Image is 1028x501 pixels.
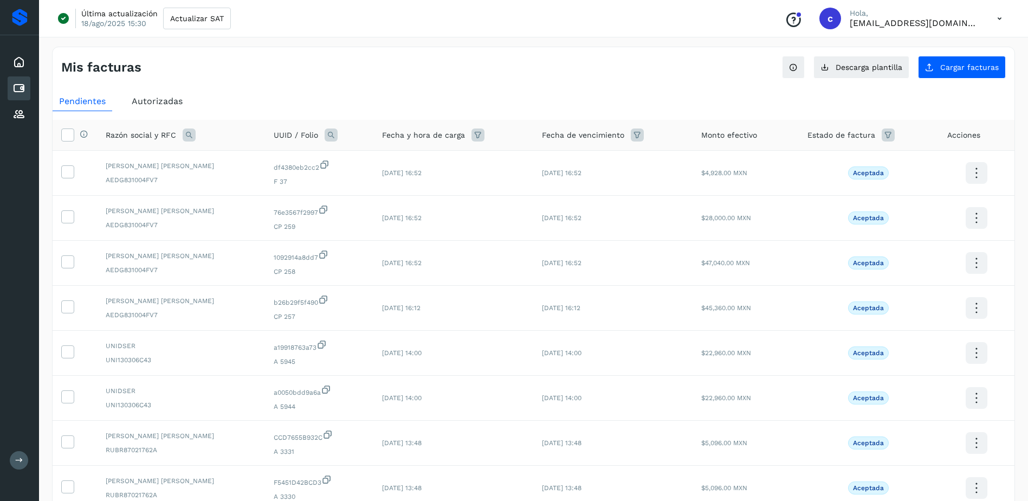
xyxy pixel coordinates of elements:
[106,220,256,230] span: AEDG831004FV7
[274,249,365,262] span: 1092914a8dd7
[701,169,747,177] span: $4,928.00 MXN
[132,96,183,106] span: Autorizadas
[947,130,980,141] span: Acciones
[382,349,422,357] span: [DATE] 14:00
[853,304,884,312] p: Aceptada
[163,8,231,29] button: Actualizar SAT
[106,251,256,261] span: [PERSON_NAME] [PERSON_NAME]
[274,294,365,307] span: b26b29f5f490
[382,304,421,312] span: [DATE] 16:12
[542,169,581,177] span: [DATE] 16:52
[940,63,999,71] span: Cargar facturas
[836,63,902,71] span: Descarga plantilla
[8,50,30,74] div: Inicio
[701,304,751,312] span: $45,360.00 MXN
[106,341,256,351] span: UNIDSER
[853,259,884,267] p: Aceptada
[382,484,422,492] span: [DATE] 13:48
[106,431,256,441] span: [PERSON_NAME] [PERSON_NAME]
[106,175,256,185] span: AEDG831004FV7
[106,476,256,486] span: [PERSON_NAME] [PERSON_NAME]
[853,439,884,447] p: Aceptada
[542,439,581,447] span: [DATE] 13:48
[274,177,365,187] span: F 37
[853,214,884,222] p: Aceptada
[274,447,365,457] span: A 3331
[542,214,581,222] span: [DATE] 16:52
[274,474,365,487] span: F5451D42BCD3
[274,384,365,397] span: a0050bdd9a6a
[850,18,980,28] p: cxp@53cargo.com
[853,394,884,402] p: Aceptada
[106,310,256,320] span: AEDG831004FV7
[701,394,751,402] span: $22,960.00 MXN
[274,159,365,172] span: df4380eb2cc2
[81,9,158,18] p: Última actualización
[274,339,365,352] span: a19918763a73
[807,130,875,141] span: Estado de factura
[850,9,980,18] p: Hola,
[382,394,422,402] span: [DATE] 14:00
[701,484,747,492] span: $5,096.00 MXN
[274,429,365,442] span: CCD7655B932C
[59,96,106,106] span: Pendientes
[701,130,757,141] span: Monto efectivo
[274,204,365,217] span: 76e3567f2997
[382,130,465,141] span: Fecha y hora de carga
[542,259,581,267] span: [DATE] 16:52
[8,102,30,126] div: Proveedores
[106,130,176,141] span: Razón social y RFC
[701,259,750,267] span: $47,040.00 MXN
[382,439,422,447] span: [DATE] 13:48
[170,15,224,22] span: Actualizar SAT
[274,402,365,412] span: A 5944
[274,267,365,277] span: CP 258
[106,355,256,365] span: UNI130306C43
[106,490,256,500] span: RUBR87021762A
[542,349,581,357] span: [DATE] 14:00
[701,349,751,357] span: $22,960.00 MXN
[382,259,422,267] span: [DATE] 16:52
[274,312,365,322] span: CP 257
[106,400,256,410] span: UNI130306C43
[382,169,422,177] span: [DATE] 16:52
[8,76,30,100] div: Cuentas por pagar
[542,394,581,402] span: [DATE] 14:00
[106,445,256,455] span: RUBR87021762A
[918,56,1006,79] button: Cargar facturas
[542,130,624,141] span: Fecha de vencimiento
[106,161,256,171] span: [PERSON_NAME] [PERSON_NAME]
[61,60,141,75] h4: Mis facturas
[106,265,256,275] span: AEDG831004FV7
[853,169,884,177] p: Aceptada
[813,56,909,79] button: Descarga plantilla
[274,222,365,232] span: CP 259
[542,484,581,492] span: [DATE] 13:48
[382,214,422,222] span: [DATE] 16:52
[106,296,256,306] span: [PERSON_NAME] [PERSON_NAME]
[81,18,146,28] p: 18/ago/2025 15:30
[542,304,580,312] span: [DATE] 16:12
[701,439,747,447] span: $5,096.00 MXN
[853,484,884,492] p: Aceptada
[853,349,884,357] p: Aceptada
[106,386,256,396] span: UNIDSER
[106,206,256,216] span: [PERSON_NAME] [PERSON_NAME]
[701,214,751,222] span: $28,000.00 MXN
[274,357,365,367] span: A 5945
[274,130,318,141] span: UUID / Folio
